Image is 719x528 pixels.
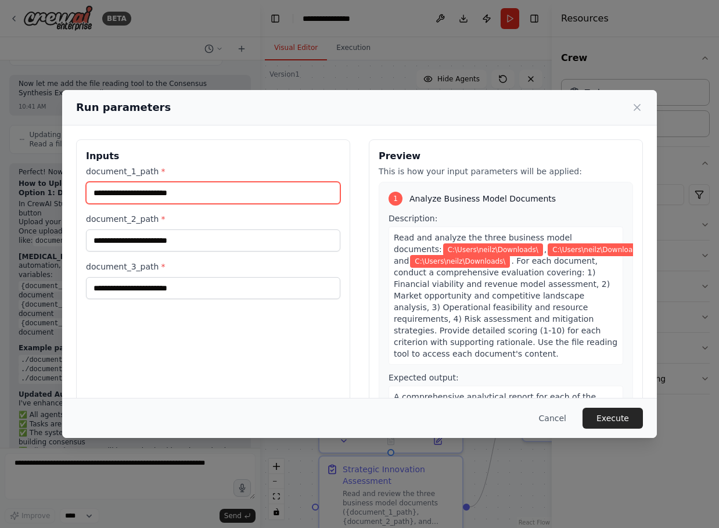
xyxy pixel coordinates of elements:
span: Analyze Business Model Documents [409,193,556,204]
label: document_1_path [86,166,340,177]
span: A comprehensive analytical report for each of the three business model documents, including detai... [394,392,607,459]
h2: Run parameters [76,99,171,116]
h3: Preview [379,149,633,163]
span: Expected output: [389,373,459,382]
button: Execute [583,408,643,429]
span: Variable: document_2_path [548,243,648,256]
h3: Inputs [86,149,340,163]
label: document_2_path [86,213,340,225]
label: document_3_path [86,261,340,272]
p: This is how your input parameters will be applied: [379,166,633,177]
span: Read and analyze the three business model documents: [394,233,572,254]
span: Variable: document_1_path [443,243,543,256]
span: , [544,245,547,254]
span: . For each document, conduct a comprehensive evaluation covering: 1) Financial viability and reve... [394,256,617,358]
span: Description: [389,214,437,223]
span: , and [394,245,652,265]
span: Variable: document_3_path [410,255,510,268]
button: Cancel [530,408,576,429]
div: 1 [389,192,402,206]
